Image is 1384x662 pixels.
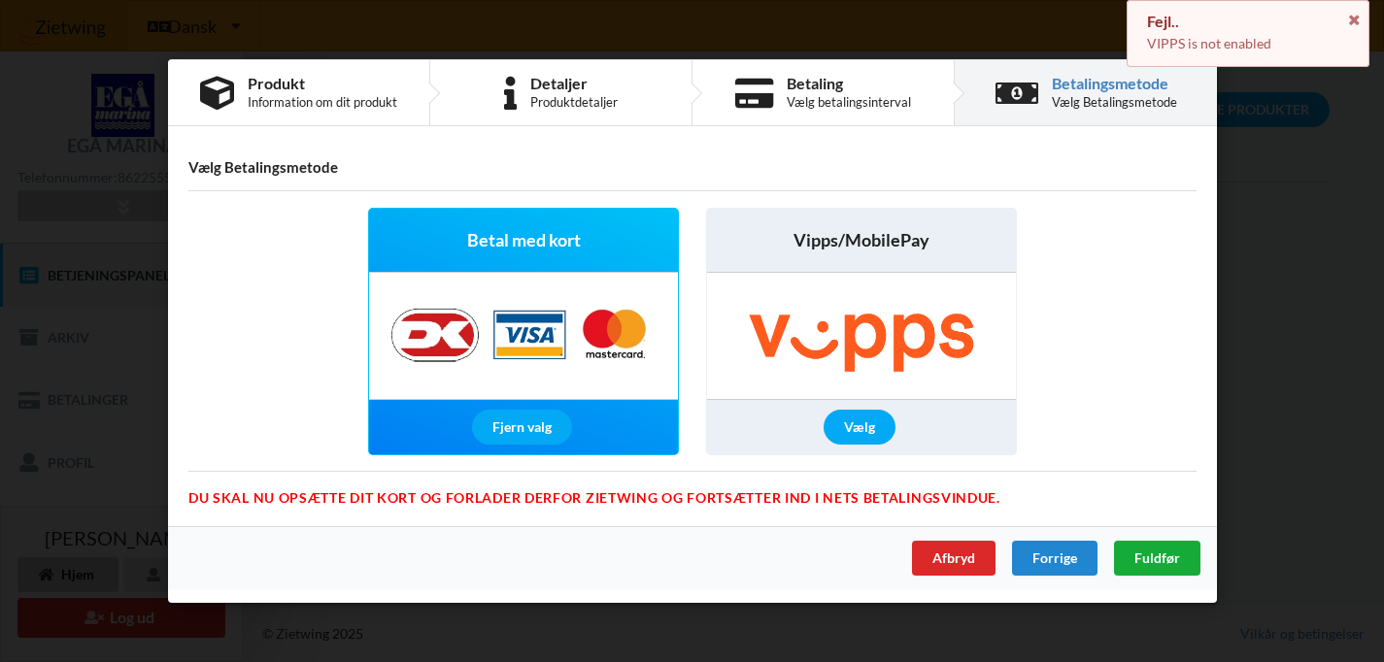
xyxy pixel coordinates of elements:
div: Betaling [787,76,911,91]
div: Fejl.. [1147,12,1349,31]
p: VIPPS is not enabled [1147,34,1349,53]
span: Vipps/MobilePay [793,228,928,252]
div: Du skal nu opsætte dit kort og forlader derfor Zietwing og fortsætter ind i Nets betalingsvindue. [188,471,1197,492]
span: Betal med kort [466,228,580,252]
img: Nets [371,273,676,399]
div: Produktdetaljer [530,94,618,110]
div: Vælg betalingsinterval [787,94,911,110]
div: Information om dit produkt [248,94,397,110]
span: Fuldfør [1133,549,1179,566]
div: Produkt [248,76,397,91]
h4: Vælg Betalingsmetode [188,158,1197,177]
div: Detaljer [530,76,618,91]
div: Betalingsmetode [1051,76,1176,91]
div: Vælg [824,410,895,445]
div: Fjern valg [471,410,571,445]
img: Vipps/MobilePay [707,273,1016,399]
div: Vælg Betalingsmetode [1051,94,1176,110]
div: Forrige [1011,541,1097,576]
div: Afbryd [911,541,995,576]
